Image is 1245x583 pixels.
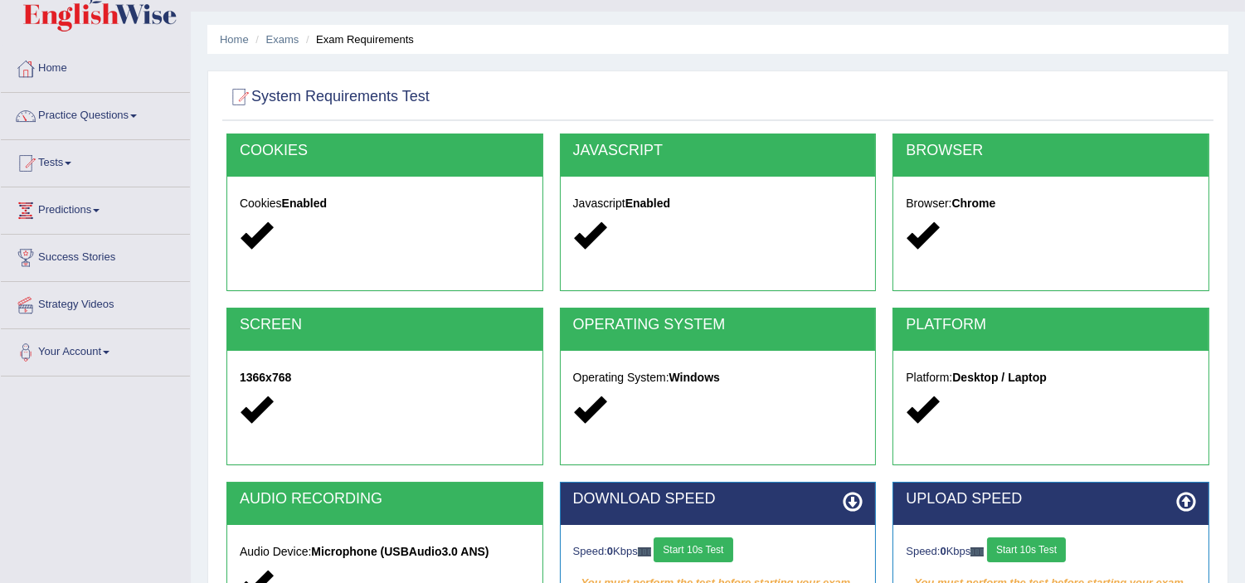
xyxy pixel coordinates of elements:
[952,197,996,210] strong: Chrome
[638,547,651,556] img: ajax-loader-fb-connection.gif
[220,33,249,46] a: Home
[906,317,1196,333] h2: PLATFORM
[573,537,863,566] div: Speed: Kbps
[240,197,530,210] h5: Cookies
[240,546,530,558] h5: Audio Device:
[573,317,863,333] h2: OPERATING SYSTEM
[240,491,530,508] h2: AUDIO RECORDING
[240,143,530,159] h2: COOKIES
[952,371,1047,384] strong: Desktop / Laptop
[302,32,414,47] li: Exam Requirements
[240,317,530,333] h2: SCREEN
[226,85,430,109] h2: System Requirements Test
[1,140,190,182] a: Tests
[573,143,863,159] h2: JAVASCRIPT
[625,197,670,210] strong: Enabled
[311,545,489,558] strong: Microphone (USBAudio3.0 ANS)
[1,235,190,276] a: Success Stories
[906,491,1196,508] h2: UPLOAD SPEED
[1,46,190,87] a: Home
[1,187,190,229] a: Predictions
[654,537,732,562] button: Start 10s Test
[987,537,1066,562] button: Start 10s Test
[573,197,863,210] h5: Javascript
[906,143,1196,159] h2: BROWSER
[941,545,946,557] strong: 0
[669,371,720,384] strong: Windows
[906,537,1196,566] div: Speed: Kbps
[970,547,984,556] img: ajax-loader-fb-connection.gif
[282,197,327,210] strong: Enabled
[906,197,1196,210] h5: Browser:
[1,329,190,371] a: Your Account
[240,371,291,384] strong: 1366x768
[906,372,1196,384] h5: Platform:
[607,545,613,557] strong: 0
[1,282,190,323] a: Strategy Videos
[1,93,190,134] a: Practice Questions
[266,33,299,46] a: Exams
[573,491,863,508] h2: DOWNLOAD SPEED
[573,372,863,384] h5: Operating System:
